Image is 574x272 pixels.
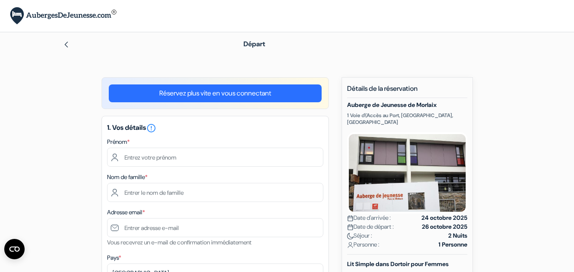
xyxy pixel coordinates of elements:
h5: 1. Vos détails [107,123,323,133]
input: Entrer adresse e-mail [107,218,323,237]
span: Départ [243,39,265,48]
img: AubergesDeJeunesse.com [10,7,116,25]
img: left_arrow.svg [63,41,70,48]
label: Adresse email [107,208,145,217]
span: Personne : [347,240,379,249]
img: moon.svg [347,233,353,239]
small: Vous recevrez un e-mail de confirmation immédiatement [107,238,252,246]
label: Nom de famille [107,173,147,182]
input: Entrer le nom de famille [107,183,323,202]
strong: 26 octobre 2025 [422,222,467,231]
strong: 2 Nuits [448,231,467,240]
a: Réservez plus vite en vous connectant [109,84,322,102]
img: calendar.svg [347,224,353,230]
b: Lit Simple dans Dortoir pour Femmes [347,260,449,268]
h5: Auberge de Jeunesse de Morlaix [347,101,467,109]
h5: Détails de la réservation [347,84,467,98]
strong: 24 octobre 2025 [421,213,467,222]
img: calendar.svg [347,215,353,222]
p: 1 Voie d\'Accès au Port, [GEOGRAPHIC_DATA], [GEOGRAPHIC_DATA] [347,112,467,126]
span: Séjour : [347,231,372,240]
span: Date de départ : [347,222,394,231]
strong: 1 Personne [438,240,467,249]
label: Prénom [107,137,130,146]
input: Entrez votre prénom [107,148,323,167]
a: error_outline [146,123,156,132]
i: error_outline [146,123,156,133]
img: user_icon.svg [347,242,353,248]
span: Date d'arrivée : [347,213,391,222]
button: Ouvrir le widget CMP [4,239,25,259]
label: Pays [107,253,121,262]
